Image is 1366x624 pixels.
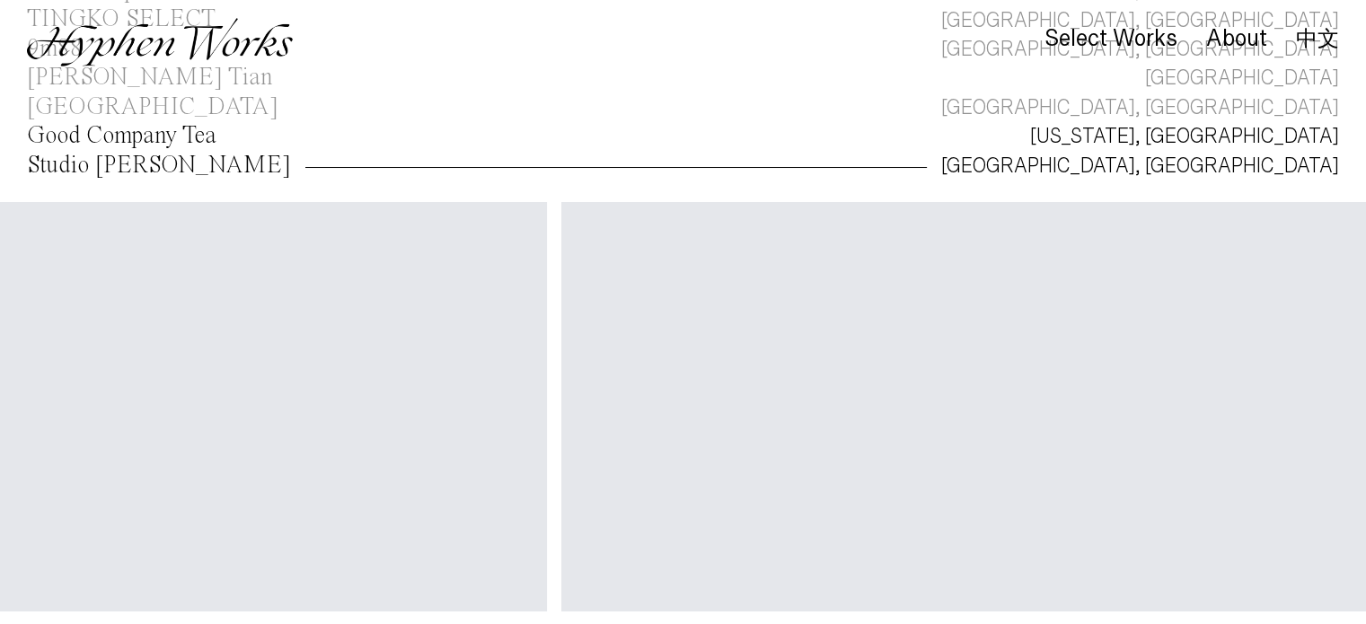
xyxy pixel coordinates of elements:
div: [GEOGRAPHIC_DATA], [GEOGRAPHIC_DATA] [941,93,1339,122]
div: [GEOGRAPHIC_DATA], [GEOGRAPHIC_DATA] [941,152,1339,180]
div: [GEOGRAPHIC_DATA] [27,95,278,119]
div: [US_STATE], [GEOGRAPHIC_DATA] [1030,122,1339,151]
div: About [1206,26,1267,51]
a: Select Works [1044,30,1177,49]
div: Studio [PERSON_NAME] [27,154,291,178]
div: Select Works [1044,26,1177,51]
div: Good Company Tea [27,124,216,148]
img: Hyphen Works [27,18,292,66]
a: 中文 [1296,29,1339,48]
a: About [1206,30,1267,49]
